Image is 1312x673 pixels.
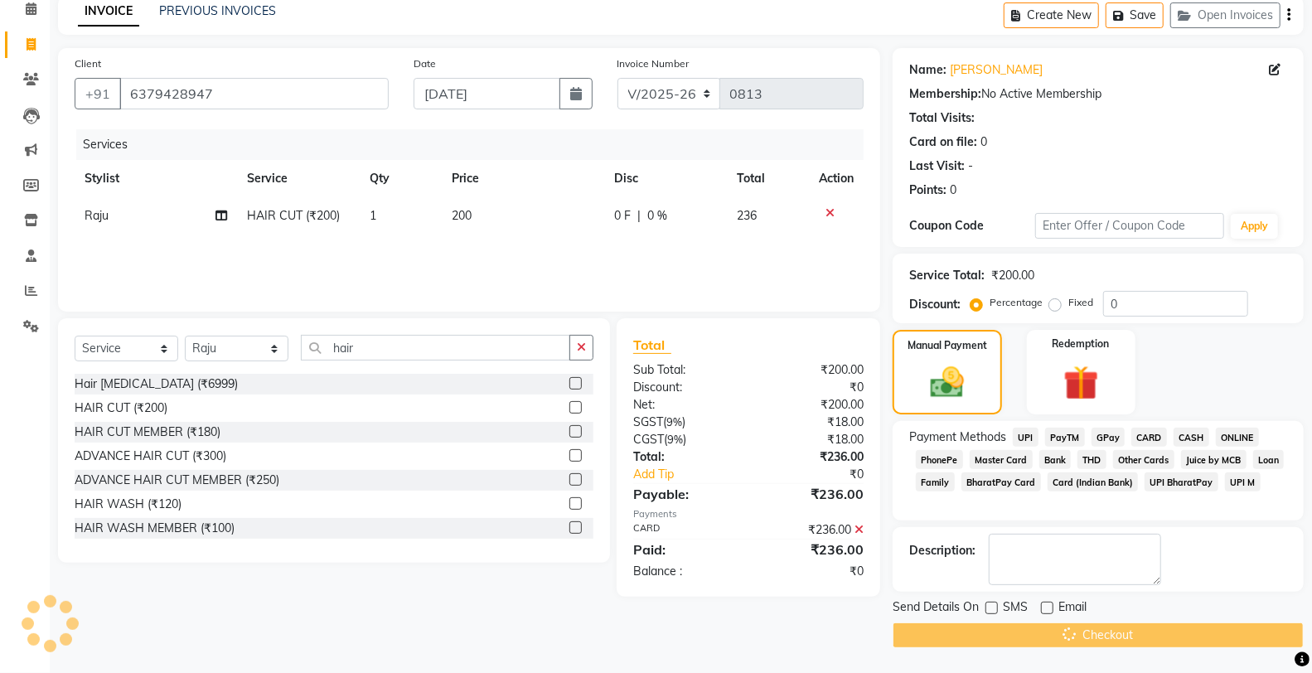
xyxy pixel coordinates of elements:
[909,133,977,151] div: Card on file:
[604,160,727,197] th: Disc
[621,563,748,580] div: Balance :
[633,432,664,447] span: CGST
[748,540,876,559] div: ₹236.00
[647,207,667,225] span: 0 %
[621,448,748,466] div: Total:
[980,133,987,151] div: 0
[75,496,182,513] div: HAIR WASH (₹120)
[452,208,472,223] span: 200
[1216,428,1259,447] span: ONLINE
[748,563,876,580] div: ₹0
[75,160,237,197] th: Stylist
[75,424,220,441] div: HAIR CUT MEMBER (₹180)
[909,157,965,175] div: Last Visit:
[970,450,1033,469] span: Master Card
[237,160,360,197] th: Service
[1253,450,1285,469] span: Loan
[916,472,955,491] span: Family
[909,542,976,559] div: Description:
[75,448,226,465] div: ADVANCE HAIR CUT (₹300)
[1035,213,1224,239] input: Enter Offer / Coupon Code
[1106,2,1164,28] button: Save
[667,433,683,446] span: 9%
[748,361,876,379] div: ₹200.00
[727,160,809,197] th: Total
[1181,450,1247,469] span: Juice by MCB
[908,338,987,353] label: Manual Payment
[76,129,876,160] div: Services
[633,414,663,429] span: SGST
[748,521,876,539] div: ₹236.00
[968,157,973,175] div: -
[75,520,235,537] div: HAIR WASH MEMBER (₹100)
[1077,450,1106,469] span: THD
[748,431,876,448] div: ₹18.00
[621,361,748,379] div: Sub Total:
[920,363,975,402] img: _cash.svg
[633,507,864,521] div: Payments
[1113,450,1174,469] span: Other Cards
[617,56,690,71] label: Invoice Number
[621,466,769,483] a: Add Tip
[637,207,641,225] span: |
[621,379,748,396] div: Discount:
[909,267,985,284] div: Service Total:
[748,414,876,431] div: ₹18.00
[748,396,876,414] div: ₹200.00
[414,56,436,71] label: Date
[1048,472,1139,491] span: Card (Indian Bank)
[1145,472,1218,491] span: UPI BharatPay
[1013,428,1038,447] span: UPI
[1231,214,1278,239] button: Apply
[950,182,956,199] div: 0
[621,396,748,414] div: Net:
[909,85,981,103] div: Membership:
[909,85,1287,103] div: No Active Membership
[360,160,442,197] th: Qty
[621,431,748,448] div: ( )
[748,379,876,396] div: ₹0
[1174,428,1209,447] span: CASH
[370,208,376,223] span: 1
[621,414,748,431] div: ( )
[1131,428,1167,447] span: CARD
[119,78,389,109] input: Search by Name/Mobile/Email/Code
[621,521,748,539] div: CARD
[893,598,979,619] span: Send Details On
[748,484,876,504] div: ₹236.00
[621,484,748,504] div: Payable:
[909,217,1035,235] div: Coupon Code
[442,160,604,197] th: Price
[621,540,748,559] div: Paid:
[301,335,570,361] input: Search or Scan
[1068,295,1093,310] label: Fixed
[748,448,876,466] div: ₹236.00
[950,61,1043,79] a: [PERSON_NAME]
[916,450,963,469] span: PhonePe
[1053,336,1110,351] label: Redemption
[1058,598,1087,619] span: Email
[1003,598,1028,619] span: SMS
[909,61,946,79] div: Name:
[1053,361,1110,404] img: _gift.svg
[75,472,279,489] div: ADVANCE HAIR CUT MEMBER (₹250)
[1092,428,1126,447] span: GPay
[75,375,238,393] div: Hair [MEDICAL_DATA] (₹6999)
[909,182,946,199] div: Points:
[961,472,1041,491] span: BharatPay Card
[666,415,682,428] span: 9%
[909,296,961,313] div: Discount:
[1039,450,1072,469] span: Bank
[1004,2,1099,28] button: Create New
[247,208,340,223] span: HAIR CUT (₹200)
[1225,472,1261,491] span: UPI M
[633,336,671,354] span: Total
[85,208,109,223] span: Raju
[909,109,975,127] div: Total Visits:
[809,160,864,197] th: Action
[737,208,757,223] span: 236
[1045,428,1085,447] span: PayTM
[614,207,631,225] span: 0 F
[770,466,876,483] div: ₹0
[990,295,1043,310] label: Percentage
